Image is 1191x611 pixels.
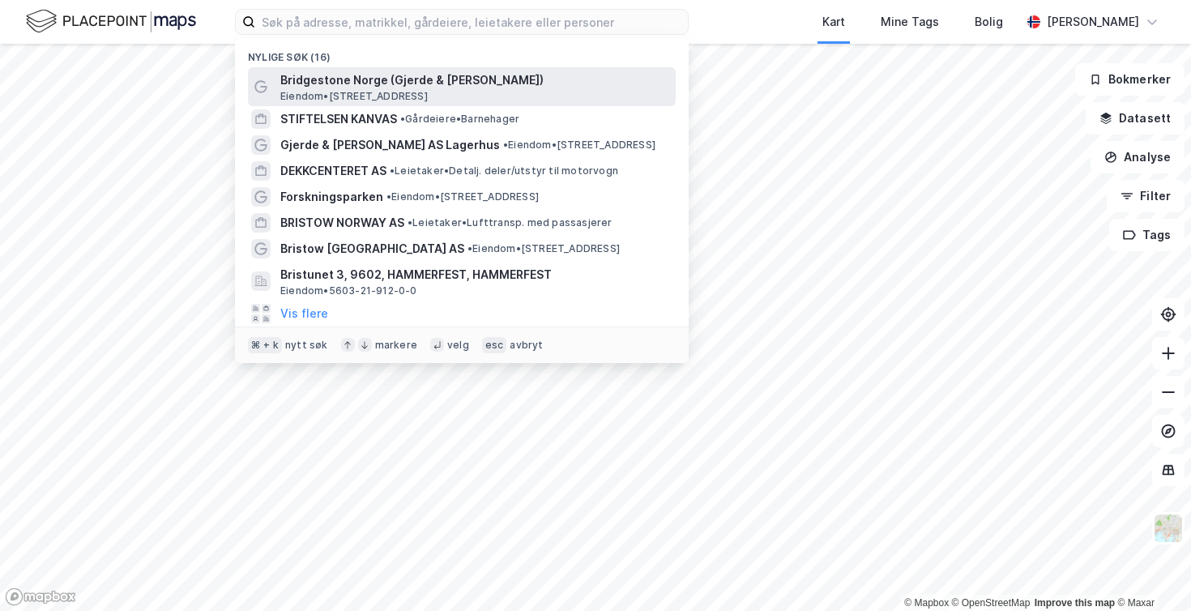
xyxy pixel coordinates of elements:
[375,339,417,352] div: markere
[503,139,655,152] span: Eiendom • [STREET_ADDRESS]
[248,337,282,353] div: ⌘ + k
[1035,597,1115,609] a: Improve this map
[280,161,386,181] span: DEKKCENTERET AS
[5,587,76,606] a: Mapbox homepage
[975,12,1003,32] div: Bolig
[280,284,417,297] span: Eiendom • 5603-21-912-0-0
[1109,219,1185,251] button: Tags
[881,12,939,32] div: Mine Tags
[280,109,397,129] span: STIFTELSEN KANVAS
[400,113,519,126] span: Gårdeiere • Barnehager
[390,164,395,177] span: •
[280,265,669,284] span: Bristunet 3, 9602, HAMMERFEST, HAMMERFEST
[255,10,688,34] input: Søk på adresse, matrikkel, gårdeiere, leietakere eller personer
[1086,102,1185,135] button: Datasett
[280,70,669,90] span: Bridgestone Norge (Gjerde & [PERSON_NAME])
[503,139,508,151] span: •
[1075,63,1185,96] button: Bokmerker
[280,239,464,258] span: Bristow [GEOGRAPHIC_DATA] AS
[447,339,469,352] div: velg
[904,597,949,609] a: Mapbox
[1110,533,1191,611] iframe: Chat Widget
[482,337,507,353] div: esc
[408,216,613,229] span: Leietaker • Lufttransp. med passasjerer
[1047,12,1139,32] div: [PERSON_NAME]
[386,190,391,203] span: •
[390,164,618,177] span: Leietaker • Detalj. deler/utstyr til motorvogn
[1107,180,1185,212] button: Filter
[285,339,328,352] div: nytt søk
[280,90,428,103] span: Eiendom • [STREET_ADDRESS]
[408,216,412,229] span: •
[1153,513,1184,544] img: Z
[280,213,404,233] span: BRISTOW NORWAY AS
[26,7,196,36] img: logo.f888ab2527a4732fd821a326f86c7f29.svg
[822,12,845,32] div: Kart
[280,304,328,323] button: Vis flere
[467,242,472,254] span: •
[280,135,500,155] span: Gjerde & [PERSON_NAME] AS Lagerhus
[510,339,543,352] div: avbryt
[386,190,539,203] span: Eiendom • [STREET_ADDRESS]
[467,242,620,255] span: Eiendom • [STREET_ADDRESS]
[952,597,1031,609] a: OpenStreetMap
[1110,533,1191,611] div: Kontrollprogram for chat
[280,187,383,207] span: Forskningsparken
[235,38,689,67] div: Nylige søk (16)
[400,113,405,125] span: •
[1091,141,1185,173] button: Analyse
